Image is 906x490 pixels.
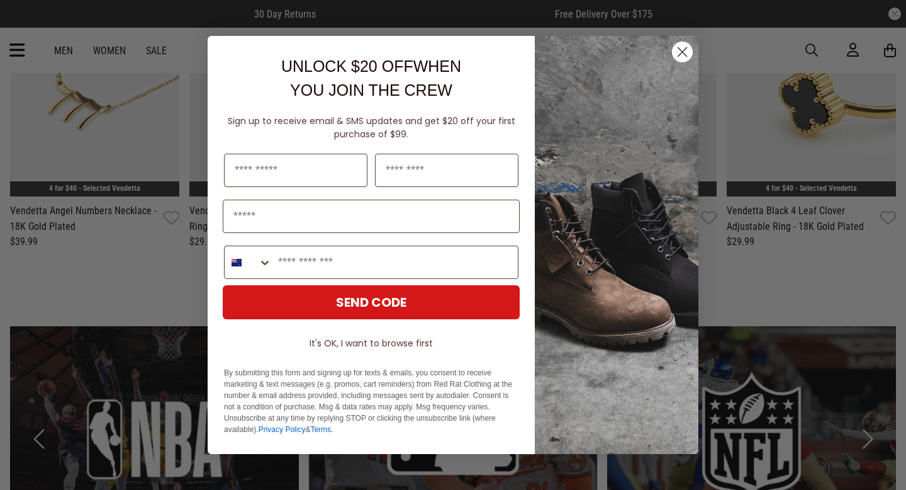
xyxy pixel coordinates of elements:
[223,285,520,319] button: SEND CODE
[224,367,518,435] p: By submitting this form and signing up for texts & emails, you consent to receive marketing & tex...
[228,115,515,140] span: Sign up to receive email & SMS updates and get $20 off your first purchase of $99.
[290,81,452,99] span: YOU JOIN THE CREW
[225,246,272,278] button: Search Countries
[259,425,306,434] a: Privacy Policy
[223,332,520,355] button: It's OK, I want to browse first
[224,154,367,187] input: First Name
[281,57,413,75] span: UNLOCK $20 OFF
[535,36,698,454] img: f7662613-148e-4c88-9575-6c6b5b55a647.jpeg
[671,41,693,63] button: Close dialog
[10,5,48,43] button: Open LiveChat chat widget
[413,57,461,75] span: WHEN
[310,425,331,434] a: Terms
[223,200,520,233] input: Email
[232,258,242,268] img: New Zealand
